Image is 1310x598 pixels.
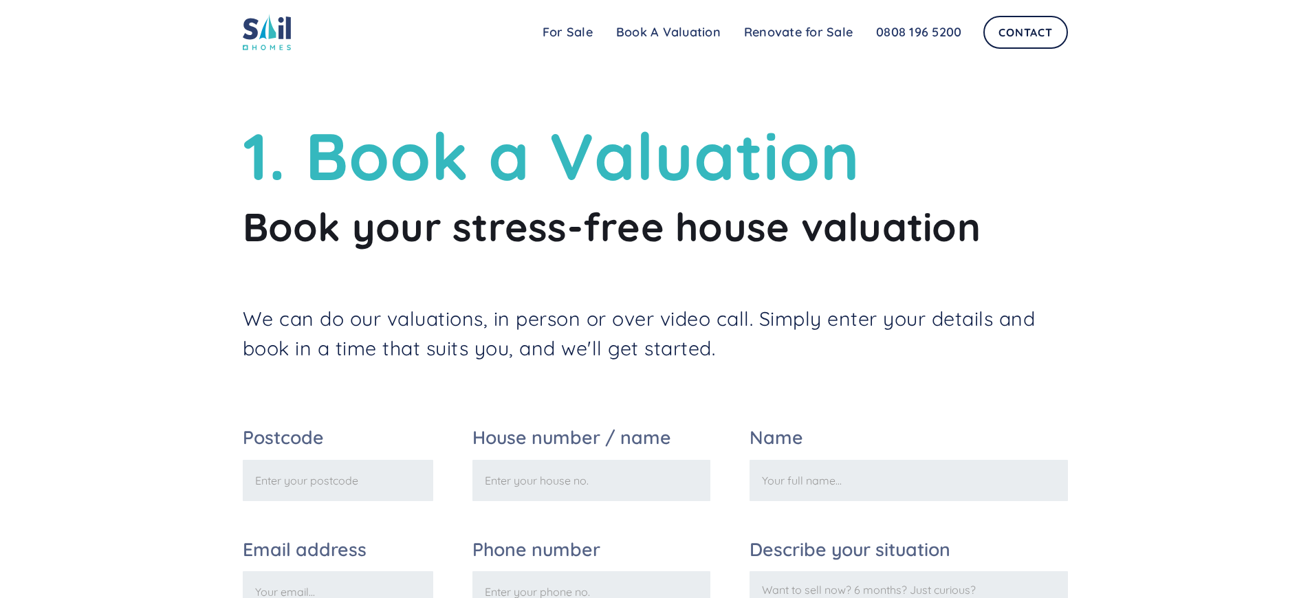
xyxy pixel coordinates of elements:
a: For Sale [531,19,604,46]
a: Renovate for Sale [732,19,864,46]
img: sail home logo colored [243,14,291,50]
input: Your full name... [750,460,1067,501]
h1: 1. Book a Valuation [243,117,1068,195]
input: Enter your house no. [472,460,711,501]
a: Contact [983,16,1067,49]
a: 0808 196 5200 [864,19,973,46]
label: Email address [243,540,433,559]
label: Phone number [472,540,711,559]
label: House number / name [472,428,711,447]
label: Postcode [243,428,433,447]
input: Enter your postcode [243,460,433,501]
h2: Book your stress-free house valuation [243,202,1068,251]
label: Name [750,428,1067,447]
p: We can do our valuations, in person or over video call. Simply enter your details and book in a t... [243,304,1068,363]
label: Describe your situation [750,540,1067,559]
a: Book A Valuation [604,19,732,46]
